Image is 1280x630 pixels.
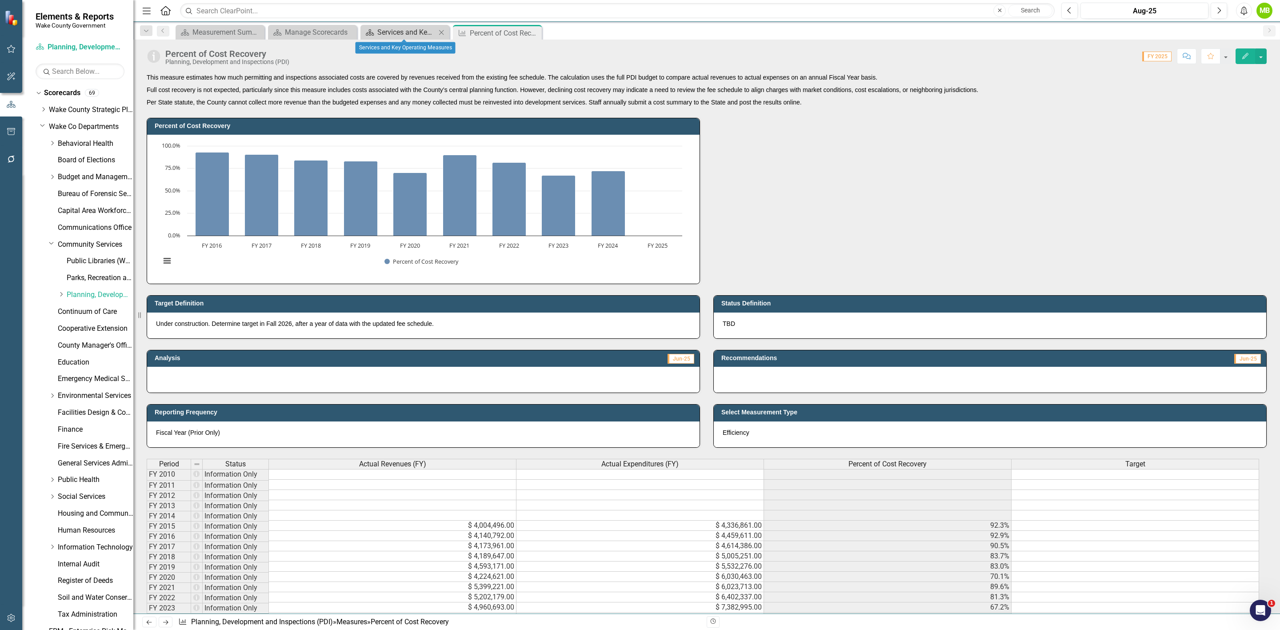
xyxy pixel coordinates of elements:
span: Efficiency [723,429,749,436]
a: Budget and Management Services [58,172,133,182]
text: FY 2024 [598,241,618,249]
a: Manage Scorecards [270,27,355,38]
a: Continuum of Care [58,307,133,317]
td: $ 4,459,611.00 [516,531,764,541]
img: ClearPoint Strategy [4,10,20,25]
td: FY 2017 [147,542,191,552]
a: Soil and Water Conservation [58,593,133,603]
td: Information Only [203,552,269,562]
text: Percent of Cost Recovery [393,257,459,265]
h3: Target Definition [155,300,695,307]
path: FY 2023, 67.19079452. Percent of Cost Recovery. [542,176,576,236]
h3: Reporting Frequency [155,409,695,416]
td: $ 6,076,210.00 [269,613,516,623]
td: FY 2024 [147,614,191,624]
a: Wake County Strategic Plan [49,105,133,115]
span: FY 2025 [1142,52,1172,61]
td: 90.5% [764,541,1012,551]
img: nU6t1jrLEXUPLCEEzs7Odtv4b2o+n1ulFIwxORc6d3U6HYxGo1YZfWuYfyGt9S8mpbz43yAA8Pr6+vsPq0W1tkaCBBIAAAAAS... [193,512,200,519]
a: Internal Audit [58,559,133,570]
td: 92.9% [764,531,1012,541]
td: Information Only [203,501,269,511]
a: Measurement Summary [178,27,262,38]
a: Environmental Services [58,391,133,401]
div: Services and Key Operating Measures [356,42,456,54]
td: FY 2011 [147,481,191,491]
td: FY 2021 [147,583,191,593]
td: 83.0% [764,562,1012,572]
span: Search [1021,7,1040,14]
path: FY 2020, 70.05467076. Percent of Cost Recovery. [393,173,427,236]
text: FY 2023 [548,241,568,249]
a: Cooperative Extension [58,324,133,334]
td: Information Only [203,469,269,481]
td: $ 7,382,995.00 [516,602,764,613]
a: Human Resources [58,526,133,536]
td: FY 2013 [147,501,191,511]
td: $ 4,004,496.00 [269,521,516,531]
button: MB [1256,3,1272,19]
img: nU6t1jrLEXUPLCEEzs7Odtv4b2o+n1ulFIwxORc6d3U6HYxGo1YZfWuYfyGt9S8mpbz43yAA8Pr6+vsPq0W1tkaCBBIAAAAAS... [193,563,200,570]
td: $ 5,532,276.00 [516,562,764,572]
a: Information Technology [58,542,133,553]
span: Jun-25 [668,354,694,364]
a: Communications Office [58,223,133,233]
td: FY 2018 [147,552,191,562]
a: Planning, Development and Inspections (PDI) [67,290,133,300]
a: Emergency Medical Services [58,374,133,384]
span: Actual Revenues (FY) [359,460,426,468]
span: Target [1125,460,1145,468]
td: 89.6% [764,582,1012,592]
div: Manage Scorecards [285,27,355,38]
p: Per State statute, the County cannot collect more revenue than the budgeted expenses and any mone... [147,96,1267,107]
td: FY 2019 [147,562,191,573]
h3: Select Measurement Type [721,409,1262,416]
td: Information Only [203,491,269,501]
div: Fiscal Year (Prior Only) [147,421,700,447]
text: FY 2020 [400,241,420,249]
td: $ 4,173,961.00 [269,541,516,551]
button: Aug-25 [1080,3,1208,19]
a: General Services Administration [58,458,133,469]
a: County Manager's Office [58,341,133,351]
div: Aug-25 [1084,6,1205,16]
span: Percent of Cost Recovery [848,460,927,468]
td: 81.3% [764,592,1012,602]
a: Housing and Community Revitalization [58,509,133,519]
td: $ 5,005,251.00 [516,551,764,562]
td: $ 6,402,337.00 [516,592,764,602]
a: Services and Key Operating Measures [363,27,436,38]
a: Community Services [58,240,133,250]
div: Chart. Highcharts interactive chart. [156,141,691,275]
div: 69 [85,89,99,97]
img: nU6t1jrLEXUPLCEEzs7Odtv4b2o+n1ulFIwxORc6d3U6HYxGo1YZfWuYfyGt9S8mpbz43yAA8Pr6+vsPq0W1tkaCBBIAAAAAS... [193,574,200,581]
td: $ 4,336,861.00 [516,521,764,531]
td: 92.3% [764,521,1012,531]
path: FY 2021, 89.63277301. Percent of Cost Recovery. [443,155,477,236]
img: nU6t1jrLEXUPLCEEzs7Odtv4b2o+n1ulFIwxORc6d3U6HYxGo1YZfWuYfyGt9S8mpbz43yAA8Pr6+vsPq0W1tkaCBBIAAAAAS... [193,502,200,509]
input: Search ClearPoint... [180,3,1055,19]
img: nU6t1jrLEXUPLCEEzs7Odtv4b2o+n1ulFIwxORc6d3U6HYxGo1YZfWuYfyGt9S8mpbz43yAA8Pr6+vsPq0W1tkaCBBIAAAAAS... [193,482,200,489]
img: nU6t1jrLEXUPLCEEzs7Odtv4b2o+n1ulFIwxORc6d3U6HYxGo1YZfWuYfyGt9S8mpbz43yAA8Pr6+vsPq0W1tkaCBBIAAAAAS... [193,543,200,550]
td: $ 4,593,171.00 [269,562,516,572]
button: Search [1008,4,1052,17]
td: $ 5,399,221.00 [269,582,516,592]
a: Public Health [58,475,133,485]
span: Actual Expenditures (FY) [601,460,679,468]
div: Percent of Cost Recovery [371,618,449,626]
td: Information Only [203,562,269,573]
a: Facilities Design & Construction [58,408,133,418]
text: FY 2019 [350,241,370,249]
text: 100.0% [162,141,180,149]
a: Tax Administration [58,610,133,620]
td: Information Only [203,583,269,593]
td: $ 6,023,713.00 [516,582,764,592]
img: nU6t1jrLEXUPLCEEzs7Odtv4b2o+n1ulFIwxORc6d3U6HYxGo1YZfWuYfyGt9S8mpbz43yAA8Pr6+vsPq0W1tkaCBBIAAAAAS... [193,553,200,560]
td: 83.7% [764,551,1012,562]
a: Public Libraries (WCPL) [67,256,133,266]
p: Full cost recovery is not expected, particularly since this measure includes costs associated wit... [147,84,1267,96]
td: $ 4,224,621.00 [269,572,516,582]
p: TBD [723,319,1257,328]
input: Search Below... [36,64,124,79]
td: Information Only [203,593,269,603]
